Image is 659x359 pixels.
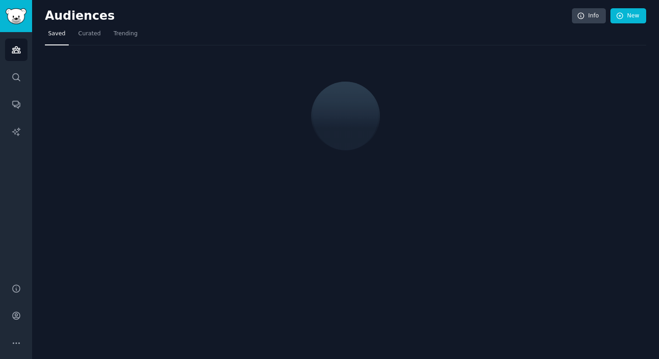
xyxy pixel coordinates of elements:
[110,27,141,45] a: Trending
[610,8,646,24] a: New
[572,8,606,24] a: Info
[75,27,104,45] a: Curated
[45,9,572,23] h2: Audiences
[45,27,69,45] a: Saved
[78,30,101,38] span: Curated
[114,30,137,38] span: Trending
[5,8,27,24] img: GummySearch logo
[48,30,66,38] span: Saved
